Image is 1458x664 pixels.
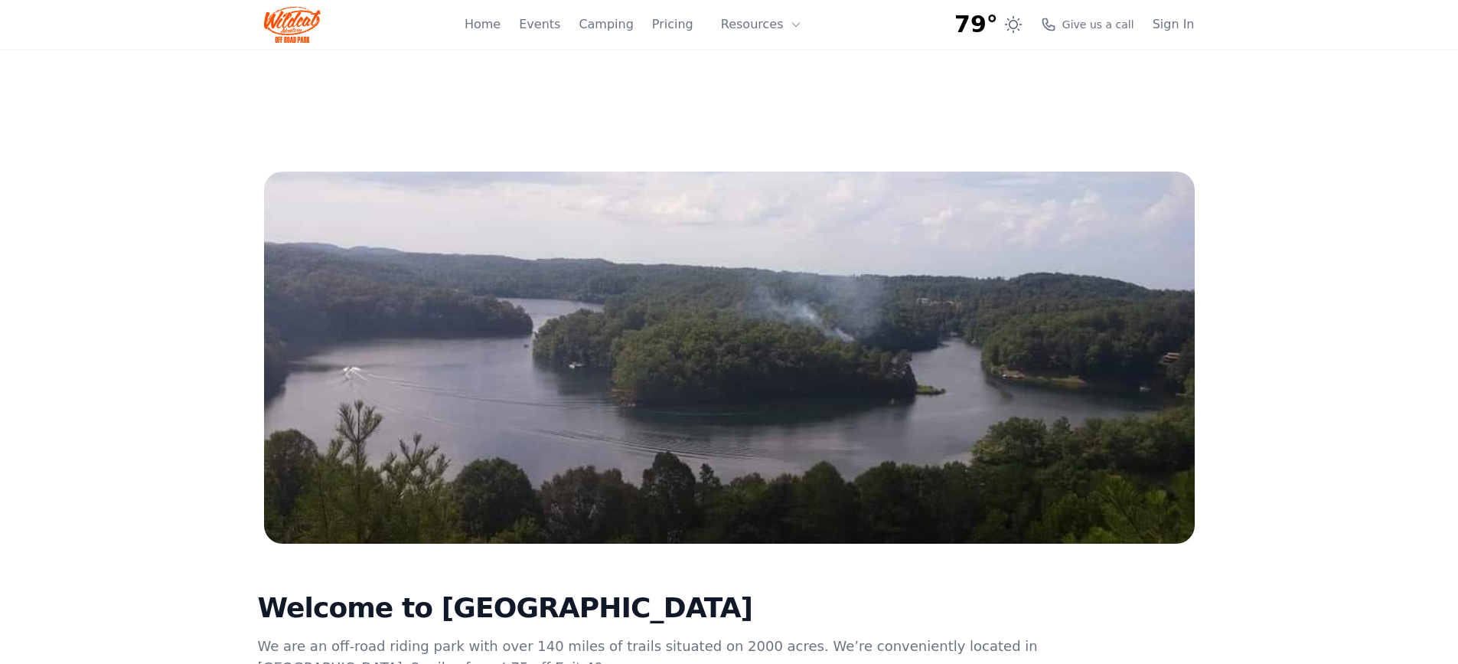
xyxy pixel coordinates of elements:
a: Camping [579,15,633,34]
a: Pricing [652,15,693,34]
a: Home [465,15,501,34]
a: Sign In [1153,15,1195,34]
img: Wildcat Logo [264,6,321,43]
button: Resources [712,9,811,40]
a: Events [519,15,560,34]
a: Give us a call [1041,17,1134,32]
span: 79° [954,11,998,38]
span: Give us a call [1062,17,1134,32]
h2: Welcome to [GEOGRAPHIC_DATA] [258,593,1042,623]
